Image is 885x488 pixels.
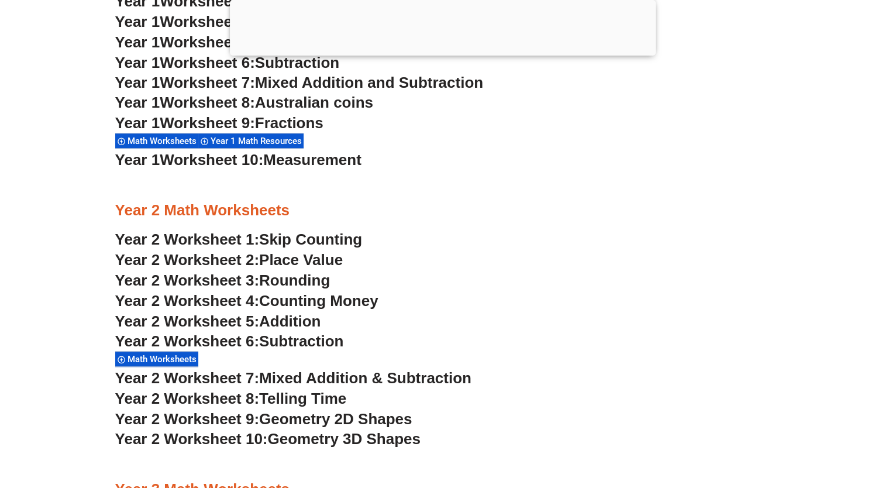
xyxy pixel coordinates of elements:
span: Mixed Addition and Subtraction [255,74,483,91]
span: Year 2 Worksheet 6: [115,332,260,350]
div: Year 1 Math Resources [198,133,304,149]
span: Geometry 2D Shapes [259,410,412,428]
a: Year 1Worksheet 7:Mixed Addition and Subtraction [115,74,484,91]
span: Year 2 Worksheet 4: [115,292,260,310]
span: Counting Money [259,292,378,310]
a: Year 2 Worksheet 4:Counting Money [115,292,378,310]
a: Year 1Worksheet 10:Measurement [115,151,361,169]
span: Year 2 Worksheet 10: [115,430,268,448]
span: Year 2 Worksheet 5: [115,312,260,330]
span: Addition [259,312,321,330]
span: Worksheet 7: [160,74,255,91]
a: Year 1Worksheet 5:Addition [115,33,317,51]
a: Year 2 Worksheet 8:Telling Time [115,390,347,407]
h3: Year 2 Math Worksheets [115,201,770,221]
a: Year 2 Worksheet 1:Skip Counting [115,231,363,248]
span: Year 1 Math Resources [211,136,305,146]
div: Math Worksheets [115,133,198,149]
span: Year 2 Worksheet 2: [115,251,260,269]
a: Year 2 Worksheet 2:Place Value [115,251,343,269]
span: Telling Time [259,390,346,407]
iframe: Chat Widget [690,356,885,488]
span: Subtraction [255,54,339,71]
span: Measurement [263,151,361,169]
a: Year 2 Worksheet 9:Geometry 2D Shapes [115,410,412,428]
span: Worksheet 4: [160,13,255,30]
div: Math Worksheets [115,351,198,367]
span: Place Value [259,251,343,269]
a: Year 2 Worksheet 6:Subtraction [115,332,344,350]
a: Year 1Worksheet 4:Place Value [115,13,339,30]
span: Math Worksheets [128,354,200,365]
span: Geometry 3D Shapes [267,430,420,448]
span: Worksheet 6: [160,54,255,71]
a: Year 2 Worksheet 5:Addition [115,312,321,330]
span: Worksheet 8: [160,94,255,111]
span: Worksheet 10: [160,151,263,169]
span: Math Worksheets [128,136,200,146]
span: Worksheet 9: [160,114,255,132]
span: Worksheet 5: [160,33,255,51]
span: Skip Counting [259,231,362,248]
span: Year 2 Worksheet 8: [115,390,260,407]
span: Mixed Addition & Subtraction [259,369,471,387]
a: Year 2 Worksheet 7:Mixed Addition & Subtraction [115,369,471,387]
span: Year 2 Worksheet 9: [115,410,260,428]
a: Year 2 Worksheet 10:Geometry 3D Shapes [115,430,421,448]
span: Australian coins [255,94,373,111]
span: Rounding [259,272,330,289]
span: Year 2 Worksheet 1: [115,231,260,248]
a: Year 1Worksheet 8:Australian coins [115,94,373,111]
span: Year 2 Worksheet 7: [115,369,260,387]
a: Year 1Worksheet 6:Subtraction [115,54,340,71]
a: Year 1Worksheet 9:Fractions [115,114,323,132]
span: Year 2 Worksheet 3: [115,272,260,289]
a: Year 2 Worksheet 3:Rounding [115,272,330,289]
span: Subtraction [259,332,343,350]
span: Fractions [255,114,323,132]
